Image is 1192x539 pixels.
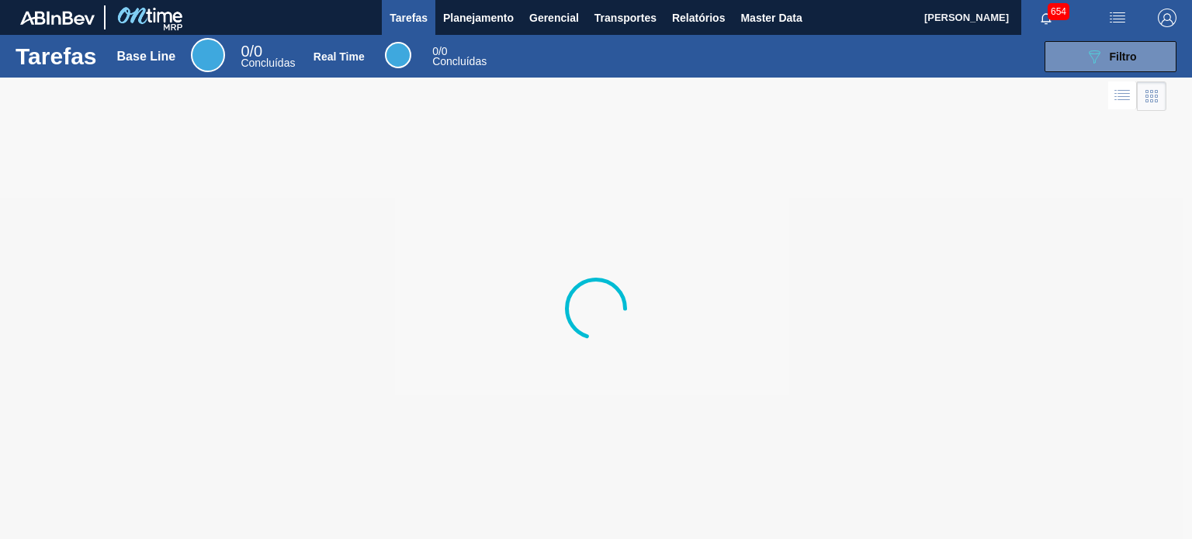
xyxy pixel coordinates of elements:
button: Filtro [1045,41,1176,72]
div: Base Line [241,45,295,68]
span: / 0 [241,43,262,60]
div: Real Time [314,50,365,63]
h1: Tarefas [16,47,97,65]
img: TNhmsLtSVTkK8tSr43FrP2fwEKptu5GPRR3wAAAABJRU5ErkJggg== [20,11,95,25]
div: Base Line [117,50,176,64]
span: / 0 [432,45,447,57]
span: Filtro [1110,50,1137,63]
span: Planejamento [443,9,514,27]
span: Master Data [740,9,802,27]
span: Concluídas [241,57,295,69]
span: Concluídas [432,55,487,67]
span: 654 [1048,3,1069,20]
img: Logout [1158,9,1176,27]
button: Notificações [1021,7,1071,29]
span: Gerencial [529,9,579,27]
div: Real Time [385,42,411,68]
span: Relatórios [672,9,725,27]
div: Base Line [191,38,225,72]
span: 0 [241,43,249,60]
div: Real Time [432,47,487,67]
img: userActions [1108,9,1127,27]
span: Tarefas [390,9,428,27]
span: Transportes [594,9,657,27]
span: 0 [432,45,438,57]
